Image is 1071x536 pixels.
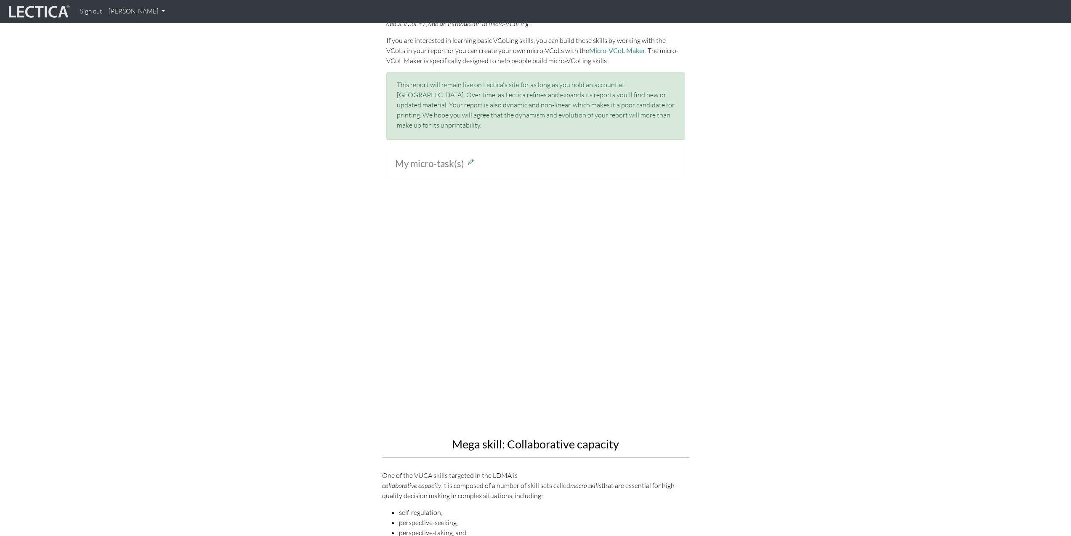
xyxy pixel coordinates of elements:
[7,4,70,20] img: lecticalive
[105,3,168,20] a: [PERSON_NAME]
[77,3,105,20] a: Sign out
[382,470,689,501] p: One of the VUCA skills targeted in the LDMA is
[382,438,689,451] h2: Mega skill: Collaborative capacity
[399,507,689,517] li: self-regulation,
[382,480,689,501] div: It is composed of a number of skill sets called that are essential for high-quality decision maki...
[382,481,442,490] em: collaborative capacity.
[399,517,689,528] li: perspective-seeking,
[386,9,678,28] em: Before you read any further, check out the ; page on our website. On it, you will find detailed i...
[570,481,601,490] em: macro skills
[386,35,685,66] p: If you are interested in learning basic VCoLing skills, you can build these skills by working wit...
[589,46,645,54] a: Micro-VCoL Maker
[397,80,675,130] p: This report will remain live on Lectica's site for as long as you hold an account at [GEOGRAPHIC_...
[395,158,464,169] span: My micro-task(s)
